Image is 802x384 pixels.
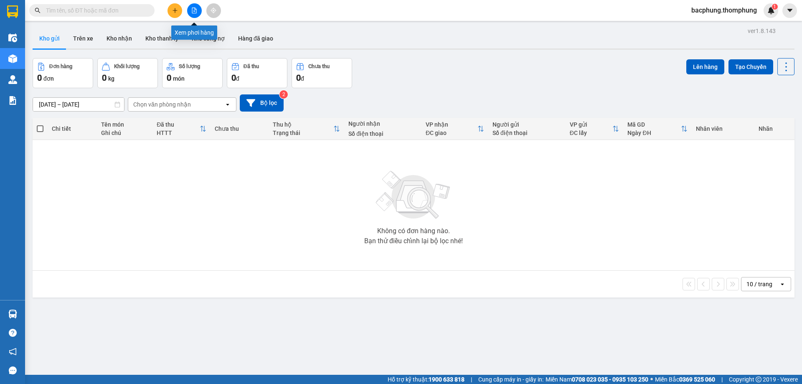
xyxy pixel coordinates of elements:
[471,375,472,384] span: |
[301,75,304,82] span: đ
[46,6,145,15] input: Tìm tên, số ĐT hoặc mã đơn
[786,7,794,14] span: caret-down
[8,54,17,63] img: warehouse-icon
[172,8,178,13] span: plus
[348,130,417,137] div: Số điện thoại
[779,281,786,287] svg: open
[492,121,561,128] div: Người gửi
[426,121,477,128] div: VP nhận
[679,376,715,383] strong: 0369 525 060
[206,3,221,18] button: aim
[133,100,191,109] div: Chọn văn phòng nhận
[114,64,140,69] div: Khối lượng
[8,33,17,42] img: warehouse-icon
[429,376,464,383] strong: 1900 633 818
[33,58,93,88] button: Đơn hàng0đơn
[759,125,790,132] div: Nhãn
[364,238,463,244] div: Bạn thử điều chỉnh lại bộ lọc nhé!
[308,64,330,69] div: Chưa thu
[772,4,778,10] sup: 1
[100,28,139,48] button: Kho nhận
[292,58,352,88] button: Chưa thu0đ
[546,375,648,384] span: Miền Nam
[101,130,148,136] div: Ghi chú
[224,101,231,108] svg: open
[108,75,114,82] span: kg
[231,73,236,83] span: 0
[191,8,197,13] span: file-add
[157,130,200,136] div: HTTT
[9,366,17,374] span: message
[157,121,200,128] div: Đã thu
[33,98,124,111] input: Select a date range.
[273,121,333,128] div: Thu hộ
[227,58,287,88] button: Đã thu0đ
[236,75,239,82] span: đ
[421,118,488,140] th: Toggle SortBy
[35,8,41,13] span: search
[650,378,653,381] span: ⚪️
[279,90,288,99] sup: 2
[101,121,148,128] div: Tên món
[655,375,715,384] span: Miền Bắc
[49,64,72,69] div: Đơn hàng
[296,73,301,83] span: 0
[173,75,185,82] span: món
[377,228,450,234] div: Không có đơn hàng nào.
[372,166,455,224] img: svg+xml;base64,PHN2ZyBjbGFzcz0ibGlzdC1wbHVnX19zdmciIHhtbG5zPSJodHRwOi8vd3d3LnczLm9yZy8yMDAwL3N2Zy...
[570,130,613,136] div: ĐC lấy
[215,125,264,132] div: Chưa thu
[746,280,772,288] div: 10 / trang
[152,118,211,140] th: Toggle SortBy
[478,375,543,384] span: Cung cấp máy in - giấy in:
[139,28,185,48] button: Kho thanh lý
[9,329,17,337] span: question-circle
[570,121,613,128] div: VP gửi
[782,3,797,18] button: caret-down
[627,130,681,136] div: Ngày ĐH
[33,28,66,48] button: Kho gửi
[211,8,216,13] span: aim
[7,5,18,18] img: logo-vxr
[168,3,182,18] button: plus
[756,376,761,382] span: copyright
[748,26,776,36] div: ver 1.8.143
[492,130,561,136] div: Số điện thoại
[162,58,223,88] button: Số lượng0món
[566,118,624,140] th: Toggle SortBy
[685,5,764,15] span: bacphung.thomphung
[43,75,54,82] span: đơn
[231,28,280,48] button: Hàng đã giao
[426,130,477,136] div: ĐC giao
[767,7,775,14] img: icon-new-feature
[572,376,648,383] strong: 0708 023 035 - 0935 103 250
[187,3,202,18] button: file-add
[721,375,723,384] span: |
[179,64,200,69] div: Số lượng
[37,73,42,83] span: 0
[244,64,259,69] div: Đã thu
[273,130,333,136] div: Trạng thái
[8,310,17,318] img: warehouse-icon
[8,75,17,84] img: warehouse-icon
[623,118,692,140] th: Toggle SortBy
[8,96,17,105] img: solution-icon
[627,121,681,128] div: Mã GD
[728,59,773,74] button: Tạo Chuyến
[269,118,344,140] th: Toggle SortBy
[97,58,158,88] button: Khối lượng0kg
[773,4,776,10] span: 1
[388,375,464,384] span: Hỗ trợ kỹ thuật:
[66,28,100,48] button: Trên xe
[167,73,171,83] span: 0
[102,73,107,83] span: 0
[696,125,750,132] div: Nhân viên
[348,120,417,127] div: Người nhận
[686,59,724,74] button: Lên hàng
[52,125,92,132] div: Chi tiết
[9,348,17,356] span: notification
[240,94,284,112] button: Bộ lọc
[171,25,217,40] div: Xem phơi hàng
